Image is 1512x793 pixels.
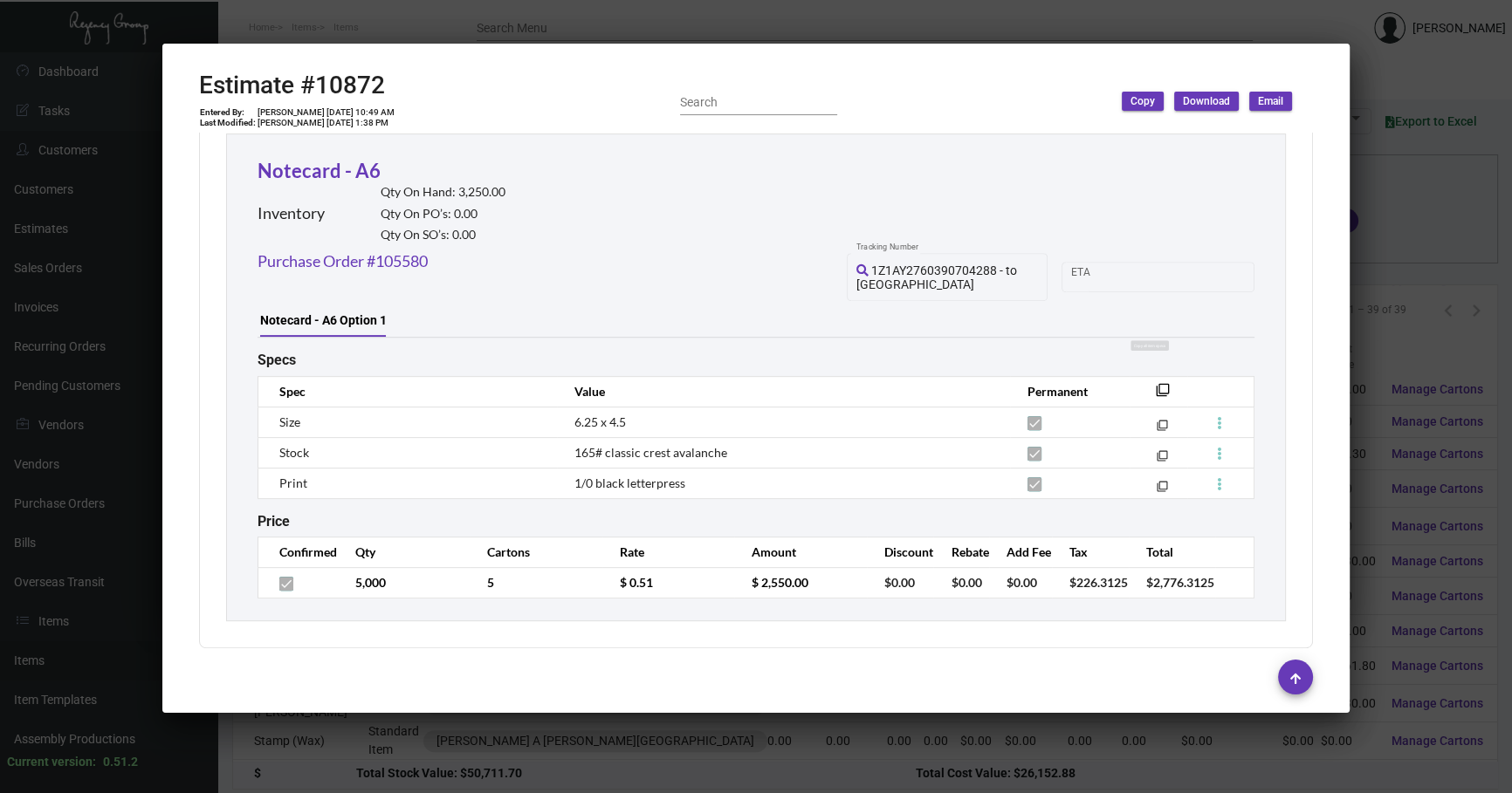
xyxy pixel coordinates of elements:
[338,537,470,567] th: Qty
[258,352,296,368] h2: Specs
[574,475,685,490] span: 1/0 black letterpress
[989,537,1052,567] th: Add Fee
[258,513,290,530] h2: Price
[867,537,934,567] th: Discount
[734,537,866,567] th: Amount
[884,575,915,590] span: $0.00
[574,445,727,460] span: 165# classic crest avalanche
[1106,327,1193,351] div: Copy all item specs
[257,118,395,128] td: [PERSON_NAME] [DATE] 1:38 PM
[1174,92,1239,111] button: Download
[1071,270,1125,284] input: Start date
[258,376,557,407] th: Spec
[279,414,300,429] span: Size
[199,118,257,128] td: Last Modified:
[602,537,734,567] th: Rate
[1157,484,1168,496] mat-icon: filter_none
[279,475,307,490] span: Print
[381,207,505,222] h2: Qty On PO’s: 0.00
[258,159,381,182] a: Notecard - A6
[258,204,325,223] h2: Inventory
[381,185,505,200] h2: Qty On Hand: 3,250.00
[1183,94,1230,109] span: Download
[1131,94,1155,109] span: Copy
[257,107,395,118] td: [PERSON_NAME] [DATE] 10:49 AM
[103,753,138,771] div: 0.51.2
[1156,388,1170,402] mat-icon: filter_none
[1140,270,1224,284] input: End date
[1129,537,1215,567] th: Total
[7,753,96,771] div: Current version:
[1007,575,1037,590] span: $0.00
[1258,94,1283,109] span: Email
[258,250,428,273] a: Purchase Order #105580
[574,414,626,429] span: 6.25 x 4.5
[1146,575,1214,590] span: $2,776.3125
[1069,575,1128,590] span: $226.3125
[1157,454,1168,465] mat-icon: filter_none
[1052,537,1129,567] th: Tax
[856,263,1017,291] span: 1Z1AY2760390704288 - to [GEOGRAPHIC_DATA]
[199,107,257,118] td: Entered By:
[260,311,387,330] div: Notecard - A6 Option 1
[199,71,395,100] h2: Estimate #10872
[470,537,601,567] th: Cartons
[933,537,989,567] th: Rebate
[258,537,338,567] th: Confirmed
[1157,423,1168,434] mat-icon: filter_none
[951,575,981,590] span: $0.00
[279,445,309,460] span: Stock
[1010,376,1130,407] th: Permanent
[1122,92,1164,111] button: Copy
[557,376,1010,407] th: Value
[1249,92,1292,111] button: Email
[381,228,505,243] h2: Qty On SO’s: 0.00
